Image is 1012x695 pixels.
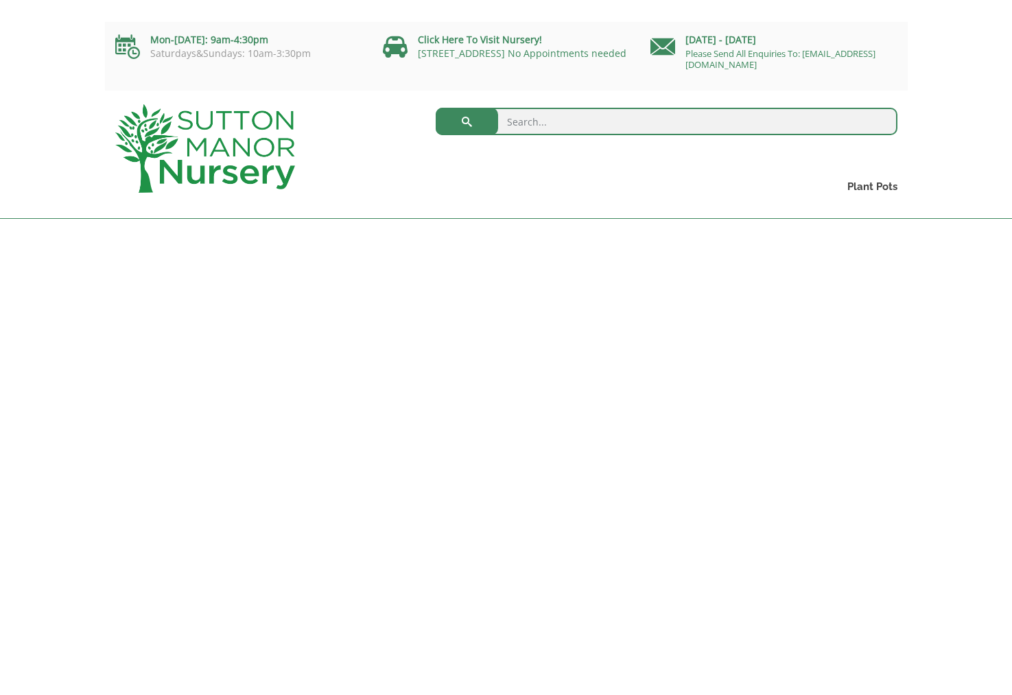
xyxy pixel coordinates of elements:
[839,177,897,196] a: Plant Pots
[115,48,362,59] p: Saturdays&Sundays: 10am-3:30pm
[685,47,875,71] a: Please Send All Enquiries To: [EMAIL_ADDRESS][DOMAIN_NAME]
[418,33,542,46] a: Click Here To Visit Nursery!
[418,47,626,60] a: [STREET_ADDRESS] No Appointments needed
[436,108,897,135] input: Search...
[650,32,897,48] p: [DATE] - [DATE]
[115,104,295,193] img: logo
[115,32,362,48] p: Mon-[DATE]: 9am-4:30pm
